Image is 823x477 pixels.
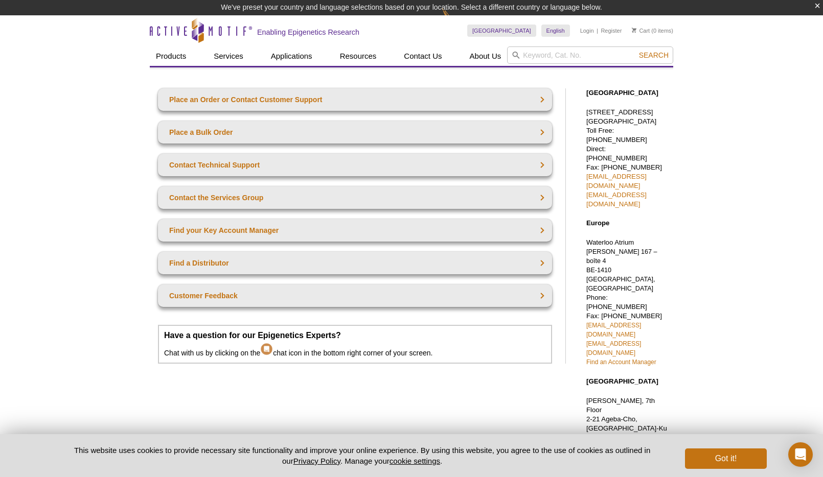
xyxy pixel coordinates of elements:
a: Contact Technical Support [158,154,552,176]
h2: Enabling Epigenetics Research [257,28,359,37]
button: Got it! [685,448,767,469]
button: cookie settings [390,457,440,465]
strong: Have a question for our Epigenetics Experts? [164,331,341,340]
a: [EMAIL_ADDRESS][DOMAIN_NAME] [586,322,641,338]
a: [EMAIL_ADDRESS][DOMAIN_NAME] [586,340,641,356]
img: Intercom Chat [260,340,273,355]
a: Services [208,46,249,66]
img: Your Cart [632,28,636,33]
p: Waterloo Atrium Phone: [PHONE_NUMBER] Fax: [PHONE_NUMBER] [586,238,668,367]
a: Find an Account Manager [586,359,656,366]
li: (0 items) [632,25,673,37]
a: [EMAIL_ADDRESS][DOMAIN_NAME] [586,191,647,208]
button: Search [636,51,672,60]
li: | [597,25,598,37]
a: About Us [464,46,508,66]
strong: [GEOGRAPHIC_DATA] [586,377,658,385]
a: English [541,25,570,37]
p: [STREET_ADDRESS] [GEOGRAPHIC_DATA] Toll Free: [PHONE_NUMBER] Direct: [PHONE_NUMBER] Fax: [PHONE_N... [586,108,668,209]
a: Cart [632,27,650,34]
p: Chat with us by clicking on the chat icon in the bottom right corner of your screen. [164,331,546,357]
span: [PERSON_NAME] 167 – boîte 4 BE-1410 [GEOGRAPHIC_DATA], [GEOGRAPHIC_DATA] [586,248,657,292]
a: Contact Us [398,46,448,66]
a: Applications [265,46,318,66]
a: [EMAIL_ADDRESS][DOMAIN_NAME] [586,173,647,189]
div: Open Intercom Messenger [788,442,813,467]
a: Privacy Policy [293,457,340,465]
a: [GEOGRAPHIC_DATA] [467,25,536,37]
p: This website uses cookies to provide necessary site functionality and improve your online experie... [56,445,668,466]
img: Change Here [442,8,469,32]
a: Resources [334,46,383,66]
a: Products [150,46,192,66]
a: Place an Order or Contact Customer Support [158,88,552,111]
a: Place a Bulk Order [158,121,552,144]
strong: [GEOGRAPHIC_DATA] [586,89,658,97]
strong: Europe [586,219,609,227]
a: Login [580,27,594,34]
a: Register [601,27,622,34]
a: Find your Key Account Manager [158,219,552,242]
a: Customer Feedback [158,284,552,307]
span: Search [639,51,669,59]
a: Find a Distributor [158,252,552,274]
a: Contact the Services Group [158,186,552,209]
input: Keyword, Cat. No. [507,46,673,64]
